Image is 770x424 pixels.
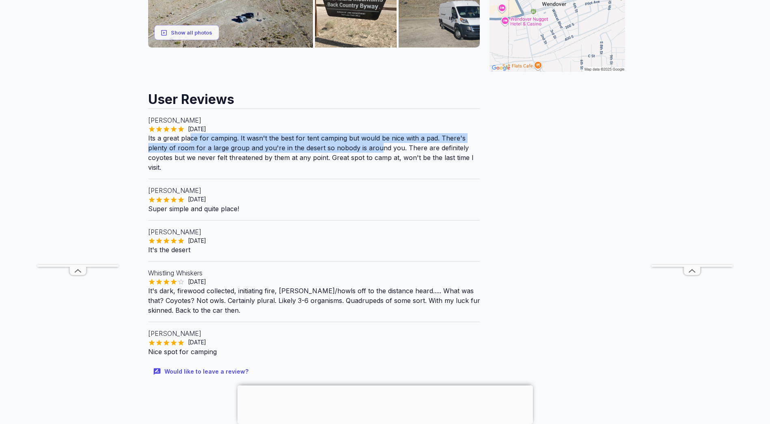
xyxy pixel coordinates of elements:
[185,338,209,346] span: [DATE]
[185,237,209,245] span: [DATE]
[37,21,119,265] iframe: Advertisement
[148,286,480,315] p: It's dark, firewood collected, initiating fire, [PERSON_NAME]/howls off to the distance heard.......
[185,278,209,286] span: [DATE]
[185,195,209,203] span: [DATE]
[148,48,480,84] iframe: Advertisement
[185,125,209,133] span: [DATE]
[148,329,480,338] p: [PERSON_NAME]
[148,227,480,237] p: [PERSON_NAME]
[148,347,480,357] p: Nice spot for camping
[148,133,480,172] p: Its a great place for camping. It wasn't the best for tent camping but would be nice with a pad. ...
[148,186,480,195] p: [PERSON_NAME]
[148,245,480,255] p: It's the desert
[148,268,480,278] p: Whistling Whiskers
[237,385,533,422] iframe: Advertisement
[148,84,480,108] h2: User Reviews
[142,387,629,406] h2: Near By Parks
[154,25,219,40] button: Show all photos
[490,78,625,180] iframe: Advertisement
[148,363,255,381] button: Would like to leave a review?
[148,204,480,214] p: Super simple and quite place!
[148,115,480,125] p: [PERSON_NAME]
[651,21,733,265] iframe: Advertisement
